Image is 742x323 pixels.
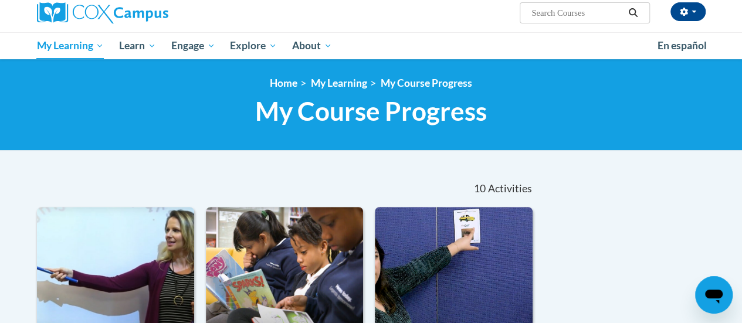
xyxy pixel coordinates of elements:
span: Explore [230,39,277,53]
a: My Learning [29,32,112,59]
span: My Course Progress [255,96,487,127]
iframe: Button to launch messaging window [695,276,733,314]
span: Engage [171,39,215,53]
a: Engage [164,32,223,59]
span: 10 [474,182,486,195]
a: Learn [111,32,164,59]
a: My Course Progress [381,77,472,89]
button: Account Settings [670,2,706,21]
a: About [284,32,340,59]
img: Cox Campus [37,2,168,23]
a: Home [270,77,297,89]
span: My Learning [36,39,104,53]
div: Main menu [28,32,714,59]
a: Explore [222,32,284,59]
span: Learn [119,39,156,53]
a: En español [650,33,714,58]
span: Activities [487,182,531,195]
input: Search Courses [530,6,624,20]
a: Cox Campus [37,2,248,23]
a: My Learning [311,77,367,89]
span: About [292,39,332,53]
span: En español [658,39,707,52]
button: Search [624,6,642,20]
